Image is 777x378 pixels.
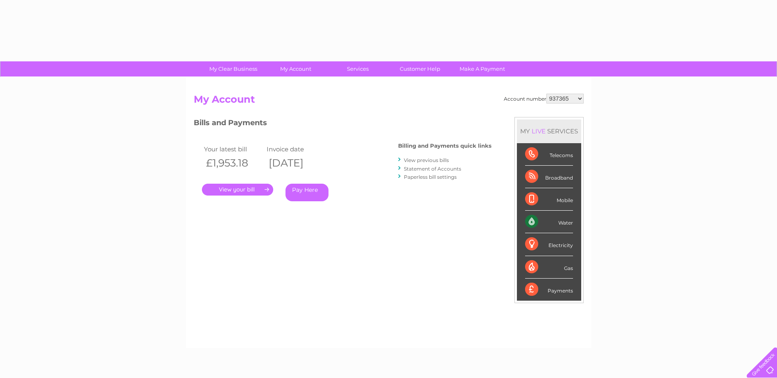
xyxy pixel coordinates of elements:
[324,61,392,76] a: Services
[525,233,573,256] div: Electricity
[202,184,273,196] a: .
[262,61,329,76] a: My Account
[530,127,547,135] div: LIVE
[525,279,573,301] div: Payments
[504,94,584,103] div: Account number
[449,61,516,76] a: Make A Payment
[285,184,328,201] a: Pay Here
[199,61,267,76] a: My Clear Business
[265,155,328,171] th: [DATE]
[202,155,265,171] th: £1,953.18
[194,117,492,131] h3: Bills and Payments
[517,119,581,143] div: MY SERVICES
[265,144,328,155] td: Invoice date
[404,174,457,180] a: Paperless bill settings
[398,143,492,149] h4: Billing and Payments quick links
[525,143,573,166] div: Telecoms
[525,211,573,233] div: Water
[525,256,573,279] div: Gas
[404,157,449,163] a: View previous bills
[404,166,461,172] a: Statement of Accounts
[525,188,573,211] div: Mobile
[386,61,454,76] a: Customer Help
[202,144,265,155] td: Your latest bill
[525,166,573,188] div: Broadband
[194,94,584,109] h2: My Account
